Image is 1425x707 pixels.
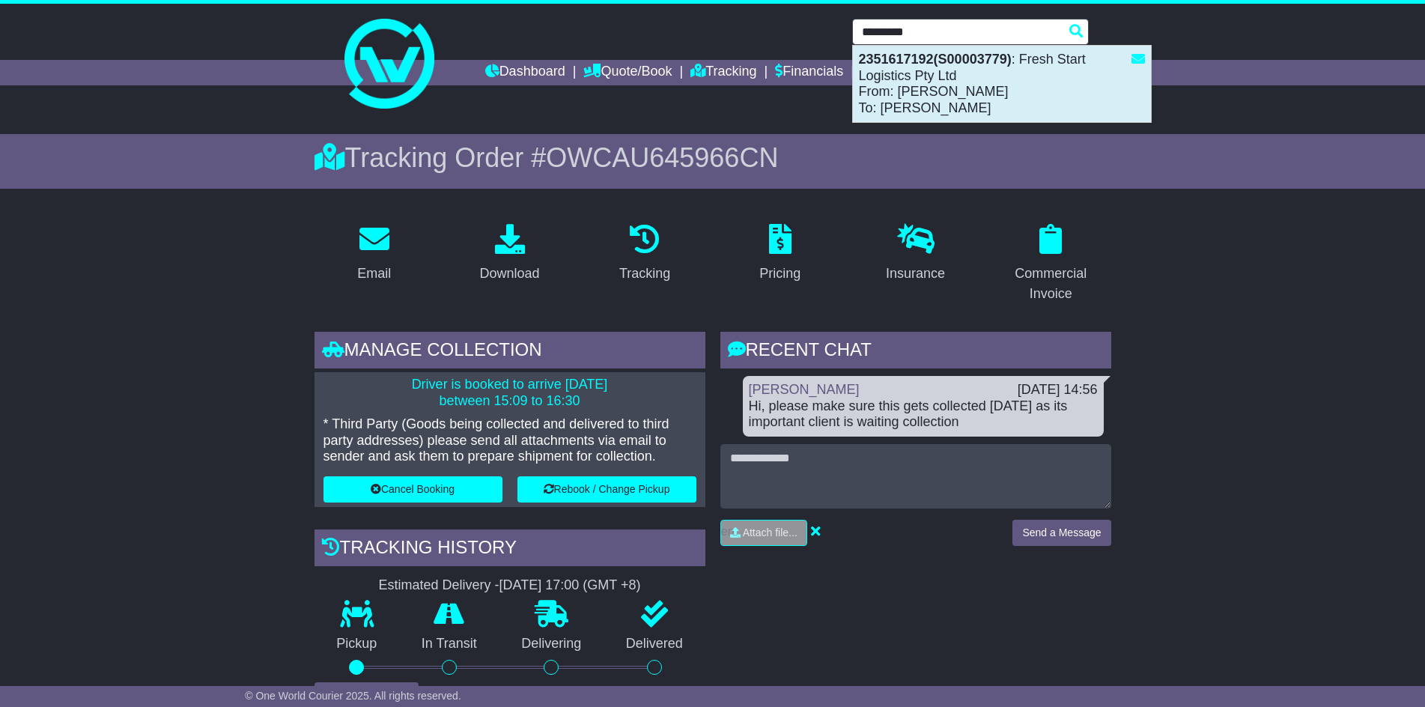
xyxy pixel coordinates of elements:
button: Rebook / Change Pickup [517,476,696,503]
div: Tracking [619,264,670,284]
strong: 2351617192(S00003779) [859,52,1012,67]
span: © One World Courier 2025. All rights reserved. [245,690,461,702]
p: * Third Party (Goods being collected and delivered to third party addresses) please send all atta... [323,416,696,465]
div: Tracking history [315,530,705,570]
p: Delivering [499,636,604,652]
div: Insurance [886,264,945,284]
p: Delivered [604,636,705,652]
p: In Transit [399,636,499,652]
p: Pickup [315,636,400,652]
div: Tracking Order # [315,142,1111,174]
a: Commercial Invoice [991,219,1111,309]
a: Dashboard [485,60,565,85]
div: Commercial Invoice [1000,264,1102,304]
a: Tracking [690,60,756,85]
div: Email [357,264,391,284]
div: Pricing [759,264,800,284]
p: Driver is booked to arrive [DATE] between 15:09 to 16:30 [323,377,696,409]
div: RECENT CHAT [720,332,1111,372]
button: Cancel Booking [323,476,502,503]
a: Tracking [610,219,680,289]
div: Hi, please make sure this gets collected [DATE] as its important client is waiting collection [749,398,1098,431]
div: Manage collection [315,332,705,372]
div: Estimated Delivery - [315,577,705,594]
button: Send a Message [1012,520,1110,546]
div: Download [479,264,539,284]
div: [DATE] 17:00 (GMT +8) [499,577,641,594]
a: Financials [775,60,843,85]
a: Insurance [876,219,955,289]
a: Email [347,219,401,289]
a: Pricing [750,219,810,289]
a: [PERSON_NAME] [749,382,860,397]
a: Quote/Book [583,60,672,85]
div: [DATE] 14:56 [1018,382,1098,398]
span: OWCAU645966CN [546,142,778,173]
div: : Fresh Start Logistics Pty Ltd From: [PERSON_NAME] To: [PERSON_NAME] [853,46,1151,122]
a: Download [470,219,549,289]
